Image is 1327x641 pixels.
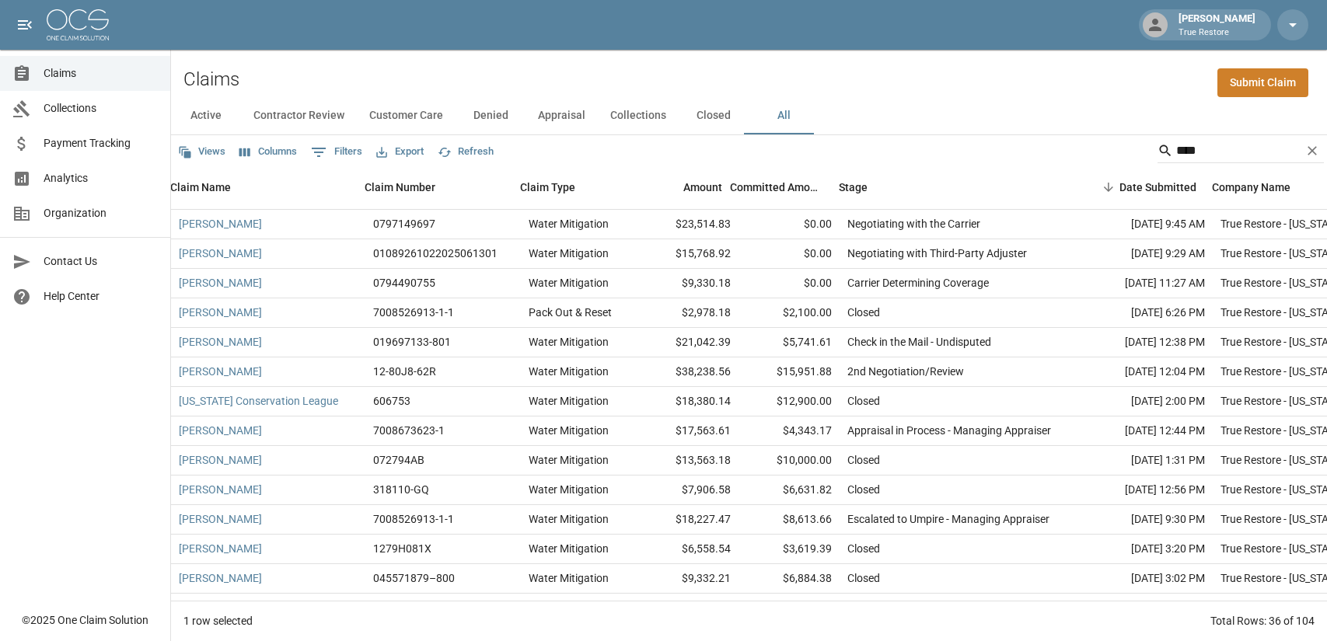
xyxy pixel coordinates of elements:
button: Collections [598,97,679,134]
div: $15,951.88 [739,357,840,387]
div: 12-80J8-62R [373,364,436,379]
div: $2,100.00 [739,298,840,328]
div: Negotiating with Third-Party Adjuster [847,246,1027,261]
div: Water Mitigation [529,334,609,350]
div: dynamic tabs [171,97,1327,134]
div: $6,558.54 [637,535,739,564]
div: Water Mitigation [529,393,609,409]
div: [DATE] 12:04 PM [1073,357,1213,387]
div: [DATE] 9:30 PM [1073,505,1213,535]
div: $15,768.92 [637,239,739,269]
a: [PERSON_NAME] [179,216,262,232]
div: Closed [847,452,880,468]
div: Closed [847,570,880,586]
button: Customer Care [357,97,456,134]
div: Closed [847,482,880,497]
button: All [749,97,819,134]
div: $5,741.61 [739,328,840,357]
button: Appraisal [526,97,598,134]
a: [PERSON_NAME] [179,364,262,379]
div: Water Mitigation [529,600,609,615]
a: [US_STATE] Conservation League [179,393,338,409]
a: [PERSON_NAME] [179,541,262,556]
div: © 2025 One Claim Solution [22,612,148,628]
a: [PERSON_NAME] [179,570,262,586]
div: 019697133-801 [373,334,451,350]
div: 7008526913-1-1 [373,305,454,320]
div: Water Mitigation [529,216,609,232]
img: ocs-logo-white-transparent.png [47,9,109,40]
div: 0794490755 [373,275,435,291]
div: Check in the Mail - Undisputed [847,334,991,350]
a: [PERSON_NAME] [179,334,262,350]
div: Appraisal in Process - Managing Appraiser [847,600,1051,615]
div: Amount [629,165,730,209]
div: $0.00 [739,269,840,298]
div: Escalated to Umpire - Managing Appraiser [847,511,1049,527]
div: Water Mitigation [529,423,609,438]
a: [PERSON_NAME] [179,482,262,497]
div: [DATE] 6:26 PM [1073,298,1213,328]
div: Claim Type [512,165,629,209]
div: Claim Name [170,165,231,209]
div: $9,332.21 [637,564,739,594]
button: Select columns [236,140,301,164]
div: 7008510633-1 [373,600,445,615]
div: 7008526913-1-1 [373,511,454,527]
div: $0.00 [739,239,840,269]
div: Claim Number [365,165,435,209]
button: Views [174,140,229,164]
div: $6,631.82 [739,476,840,505]
a: [PERSON_NAME] [179,452,262,468]
span: Analytics [44,170,158,186]
div: 318110-GQ [373,482,429,497]
div: 045571879–800 [373,570,455,586]
a: [PERSON_NAME] [179,275,262,291]
div: $38,238.56 [637,357,739,387]
div: 2nd Negotiation/Review [847,364,964,379]
div: $0.00 [739,210,840,239]
a: [PERSON_NAME] [179,511,262,527]
span: Payment Tracking [44,135,158,152]
div: $7,906.58 [637,476,739,505]
div: Claim Type [520,165,575,209]
button: Export [372,140,428,164]
div: 01089261022025061301 [373,246,498,261]
button: Active [171,97,241,134]
div: $2,978.18 [637,298,739,328]
div: [DATE] 11:27 AM [1073,269,1213,298]
div: Water Mitigation [529,275,609,291]
div: [DATE] 3:20 PM [1073,535,1213,564]
div: Water Mitigation [529,364,609,379]
button: Refresh [434,140,498,164]
button: Closed [679,97,749,134]
div: [DATE] 9:45 AM [1073,210,1213,239]
div: $6,884.38 [739,564,840,594]
div: Closed [847,305,880,320]
a: [PERSON_NAME] [179,305,262,320]
div: $21,042.39 [637,328,739,357]
div: [DATE] 12:38 PM [1073,328,1213,357]
button: Show filters [307,140,366,165]
div: $10,000.00 [739,446,840,476]
div: Closed [847,393,880,409]
div: $17,563.61 [637,416,739,446]
div: $23,514.83 [637,210,739,239]
div: [DATE] 2:00 PM [1073,387,1213,416]
div: Date Submitted [1064,165,1204,209]
div: [DATE] 10:14 AM [1073,594,1213,623]
div: 0797149697 [373,216,435,232]
a: [PERSON_NAME] [179,600,262,615]
span: Help Center [44,288,158,305]
a: [PERSON_NAME] [179,246,262,261]
div: $5,697.21 [739,594,840,623]
div: Water Mitigation [529,452,609,468]
div: Date Submitted [1119,165,1196,209]
a: Submit Claim [1217,68,1308,97]
span: Claims [44,65,158,82]
div: 7008673623-1 [373,423,445,438]
div: Company Name [1212,165,1290,209]
span: Collections [44,100,158,117]
button: Clear [1301,139,1324,162]
button: Denied [456,97,526,134]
